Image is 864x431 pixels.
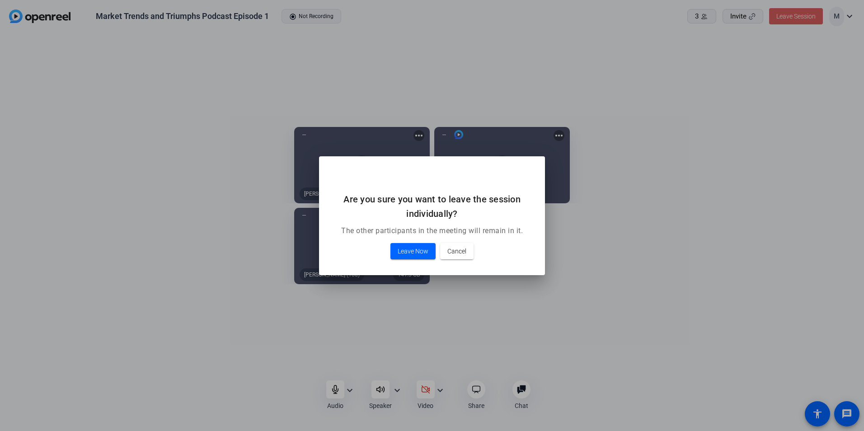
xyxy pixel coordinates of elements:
[390,243,436,259] button: Leave Now
[447,246,466,257] span: Cancel
[440,243,474,259] button: Cancel
[330,192,534,221] h2: Are you sure you want to leave the session individually?
[398,246,428,257] span: Leave Now
[330,225,534,236] p: The other participants in the meeting will remain in it.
